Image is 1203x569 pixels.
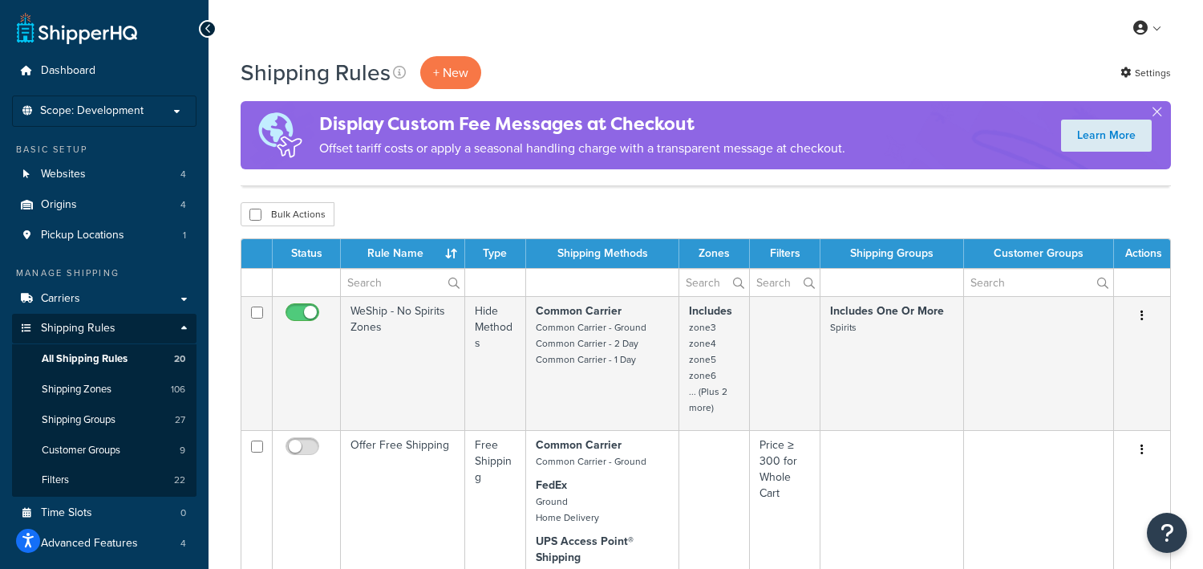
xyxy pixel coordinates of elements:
[12,266,196,280] div: Manage Shipping
[12,405,196,435] a: Shipping Groups 27
[689,320,727,415] small: zone3 zone4 zone5 zone6 ... (Plus 2 more)
[536,303,622,319] strong: Common Carrier
[180,198,186,212] span: 4
[12,284,196,314] a: Carriers
[180,444,185,457] span: 9
[750,239,820,268] th: Filters
[526,239,679,268] th: Shipping Methods
[12,190,196,220] li: Origins
[273,239,341,268] th: Status
[12,436,196,465] a: Customer Groups 9
[42,413,115,427] span: Shipping Groups
[42,473,69,487] span: Filters
[319,111,845,137] h4: Display Custom Fee Messages at Checkout
[12,465,196,495] a: Filters 22
[180,168,186,181] span: 4
[12,314,196,343] a: Shipping Rules
[964,269,1113,296] input: Search
[12,375,196,404] a: Shipping Zones 106
[536,454,646,469] small: Common Carrier - Ground
[41,229,124,242] span: Pickup Locations
[341,239,465,268] th: Rule Name : activate to sort column ascending
[750,269,820,296] input: Search
[12,221,196,250] a: Pickup Locations 1
[341,296,465,430] td: WeShip - No Spirits Zones
[536,437,622,453] strong: Common Carrier
[12,465,196,495] li: Filters
[536,533,634,566] strong: UPS Access Point® Shipping
[241,57,391,88] h1: Shipping Rules
[12,160,196,189] a: Websites 4
[12,344,196,374] a: All Shipping Rules 20
[183,229,186,242] span: 1
[830,303,944,319] strong: Includes One Or More
[12,529,196,559] a: Advanced Features 4
[12,529,196,559] li: Advanced Features
[1147,513,1187,553] button: Open Resource Center
[536,494,599,525] small: Ground Home Delivery
[341,269,464,296] input: Search
[41,64,95,78] span: Dashboard
[465,239,526,268] th: Type
[171,383,185,396] span: 106
[830,320,857,335] small: Spirits
[820,239,964,268] th: Shipping Groups
[42,383,111,396] span: Shipping Zones
[12,56,196,86] a: Dashboard
[12,498,196,528] a: Time Slots 0
[319,137,845,160] p: Offset tariff costs or apply a seasonal handling charge with a transparent message at checkout.
[12,436,196,465] li: Customer Groups
[41,537,138,551] span: Advanced Features
[41,506,92,520] span: Time Slots
[689,303,732,319] strong: Includes
[1120,62,1171,84] a: Settings
[42,444,120,457] span: Customer Groups
[12,143,196,156] div: Basic Setup
[40,104,144,118] span: Scope: Development
[241,202,334,226] button: Bulk Actions
[180,506,186,520] span: 0
[465,296,526,430] td: Hide Methods
[679,239,750,268] th: Zones
[12,498,196,528] li: Time Slots
[12,314,196,497] li: Shipping Rules
[12,375,196,404] li: Shipping Zones
[175,413,185,427] span: 27
[12,221,196,250] li: Pickup Locations
[964,239,1114,268] th: Customer Groups
[536,477,567,494] strong: FedEx
[1061,120,1152,152] a: Learn More
[174,473,185,487] span: 22
[12,160,196,189] li: Websites
[12,190,196,220] a: Origins 4
[41,292,80,306] span: Carriers
[241,101,319,169] img: duties-banner-06bc72dcb5fe05cb3f9472aba00be2ae8eb53ab6f0d8bb03d382ba314ac3c341.png
[12,344,196,374] li: All Shipping Rules
[12,405,196,435] li: Shipping Groups
[17,12,137,44] a: ShipperHQ Home
[536,320,646,367] small: Common Carrier - Ground Common Carrier - 2 Day Common Carrier - 1 Day
[174,352,185,366] span: 20
[420,56,481,89] p: + New
[41,198,77,212] span: Origins
[679,269,749,296] input: Search
[42,352,128,366] span: All Shipping Rules
[41,322,115,335] span: Shipping Rules
[180,537,186,551] span: 4
[41,168,86,181] span: Websites
[1114,239,1170,268] th: Actions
